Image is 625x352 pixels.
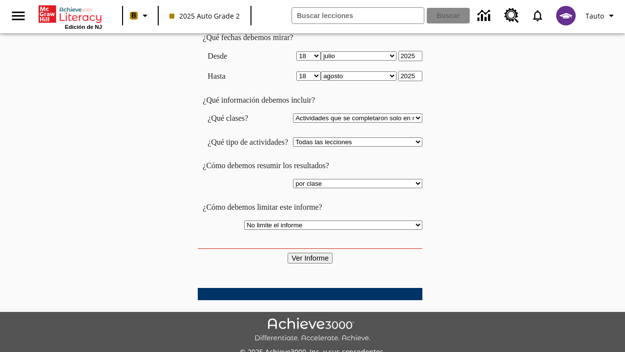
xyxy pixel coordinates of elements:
td: ¿Cómo debemos limitar este informe? [198,203,422,212]
td: ¿Cómo debemos resumir los resultados? [198,161,422,170]
button: Escoja un nuevo avatar [550,3,582,28]
input: Ver Informe [288,253,333,264]
span: Edición de NJ [65,24,102,30]
button: Abrir el menú lateral [4,1,33,30]
td: ¿Qué información debemos incluir? [198,96,422,105]
a: Notificaciones [525,3,550,28]
div: Portada [39,3,102,30]
a: Centro de recursos, Se abrirá en una pestaña nueva. [499,2,525,29]
button: Perfil/Configuración [582,7,621,24]
span: B [131,9,136,22]
td: Hasta [208,71,288,81]
span: Tauto [585,11,604,21]
a: Centro de información [472,2,499,29]
td: Desde [208,51,288,61]
span: 2025 Auto Grade 2 [169,11,240,21]
button: Boost El color de la clase es anaranjado claro. Cambiar el color de la clase. [126,7,155,24]
td: ¿Qué clases? [208,113,288,123]
img: avatar image [556,6,576,25]
td: ¿Qué tipo de actividades? [208,137,288,147]
img: Achieve3000 Differentiate Accelerate Achieve [254,318,371,343]
input: Buscar campo [292,8,424,23]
